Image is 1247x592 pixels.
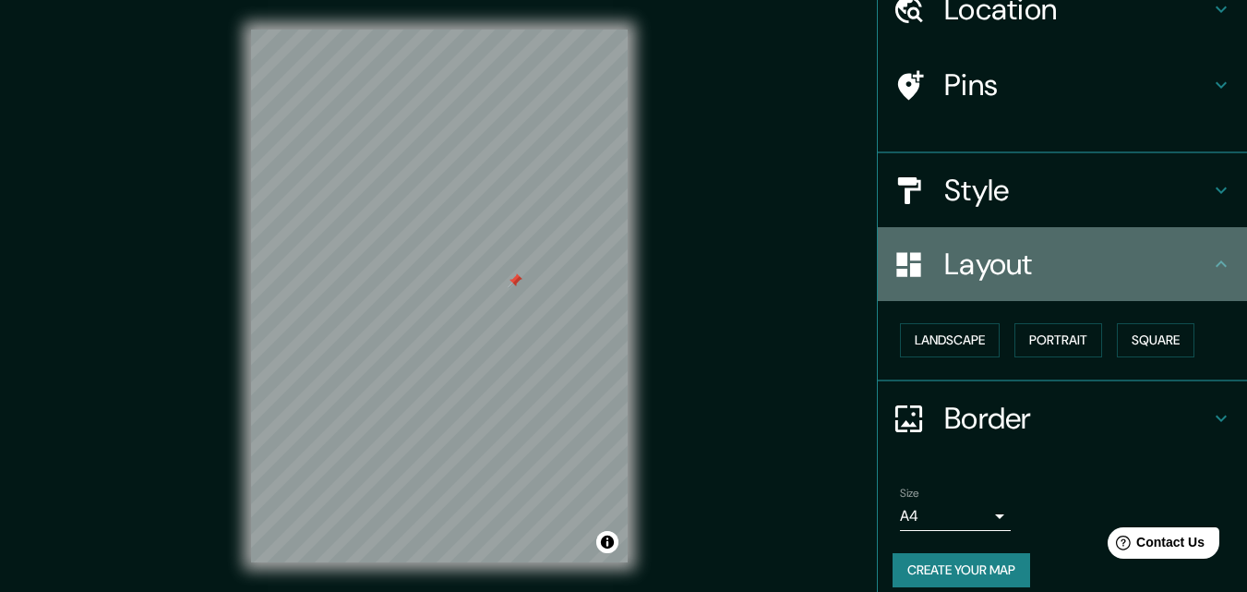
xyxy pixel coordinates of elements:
[944,172,1210,209] h4: Style
[251,30,628,562] canvas: Map
[1014,323,1102,357] button: Portrait
[900,501,1011,531] div: A4
[878,153,1247,227] div: Style
[900,486,919,501] label: Size
[878,227,1247,301] div: Layout
[944,246,1210,283] h4: Layout
[878,381,1247,455] div: Border
[1083,520,1227,572] iframe: Help widget launcher
[893,553,1030,587] button: Create your map
[944,66,1210,103] h4: Pins
[1117,323,1194,357] button: Square
[878,48,1247,122] div: Pins
[596,531,618,553] button: Toggle attribution
[944,400,1210,437] h4: Border
[900,323,1000,357] button: Landscape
